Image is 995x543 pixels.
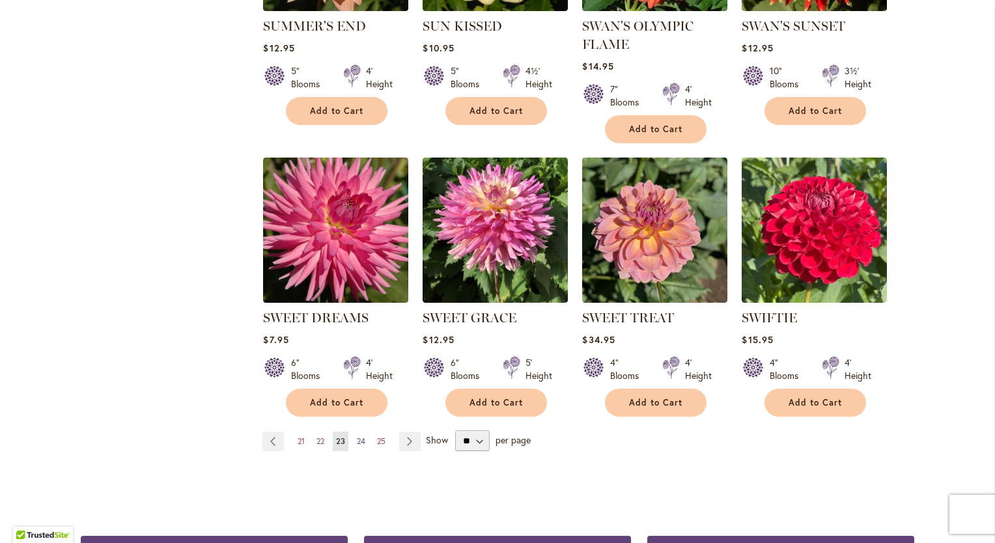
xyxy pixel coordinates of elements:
span: $34.95 [582,333,615,346]
a: SWEET GRACE [423,293,568,305]
img: SWEET DREAMS [263,158,408,303]
div: 6" Blooms [451,356,487,382]
span: $10.95 [423,42,454,54]
a: Swan's Sunset [742,1,887,14]
a: SUMMER'S END [263,1,408,14]
img: SWEET TREAT [582,158,727,303]
div: 5" Blooms [291,64,328,90]
div: 4" Blooms [770,356,806,382]
a: SUN KISSED [423,18,502,34]
a: SWAN'S SUNSET [742,18,845,34]
div: 5' Height [526,356,552,382]
span: 24 [357,436,365,446]
div: 5" Blooms [451,64,487,90]
span: $12.95 [263,42,294,54]
span: Add to Cart [310,397,363,408]
a: SWEET DREAMS [263,293,408,305]
button: Add to Cart [445,389,547,417]
button: Add to Cart [764,97,866,125]
span: 25 [377,436,385,446]
span: Show [426,434,448,446]
div: 10" Blooms [770,64,806,90]
div: 4' Height [685,83,712,109]
div: 4' Height [685,356,712,382]
a: SWEET TREAT [582,310,674,326]
div: 4½' Height [526,64,552,90]
span: Add to Cart [629,397,682,408]
span: $14.95 [582,60,613,72]
a: SWEET GRACE [423,310,516,326]
button: Add to Cart [605,389,707,417]
a: SWEET DREAMS [263,310,369,326]
a: SWIFTIE [742,293,887,305]
span: Add to Cart [469,105,523,117]
div: 4' Height [366,64,393,90]
span: $12.95 [423,333,454,346]
a: SWEET TREAT [582,293,727,305]
span: Add to Cart [310,105,363,117]
div: 3½' Height [845,64,871,90]
span: Add to Cart [789,105,842,117]
a: 25 [374,432,389,451]
span: Add to Cart [629,124,682,135]
span: $7.95 [263,333,288,346]
span: 21 [298,436,305,446]
button: Add to Cart [764,389,866,417]
span: $15.95 [742,333,773,346]
button: Add to Cart [286,389,387,417]
span: 23 [336,436,345,446]
span: Add to Cart [469,397,523,408]
a: SUN KISSED [423,1,568,14]
span: per page [496,434,531,446]
a: Swan's Olympic Flame [582,1,727,14]
span: 22 [316,436,324,446]
img: SWEET GRACE [423,158,568,303]
div: 4' Height [845,356,871,382]
a: SWIFTIE [742,310,797,326]
a: 22 [313,432,328,451]
a: SWAN'S OLYMPIC FLAME [582,18,694,52]
div: 4" Blooms [610,356,647,382]
a: 21 [294,432,308,451]
a: 24 [354,432,369,451]
button: Add to Cart [445,97,547,125]
div: 6" Blooms [291,356,328,382]
span: Add to Cart [789,397,842,408]
span: $12.95 [742,42,773,54]
button: Add to Cart [286,97,387,125]
iframe: Launch Accessibility Center [10,497,46,533]
div: 4' Height [366,356,393,382]
button: Add to Cart [605,115,707,143]
img: SWIFTIE [742,158,887,303]
div: 7" Blooms [610,83,647,109]
a: SUMMER'S END [263,18,366,34]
